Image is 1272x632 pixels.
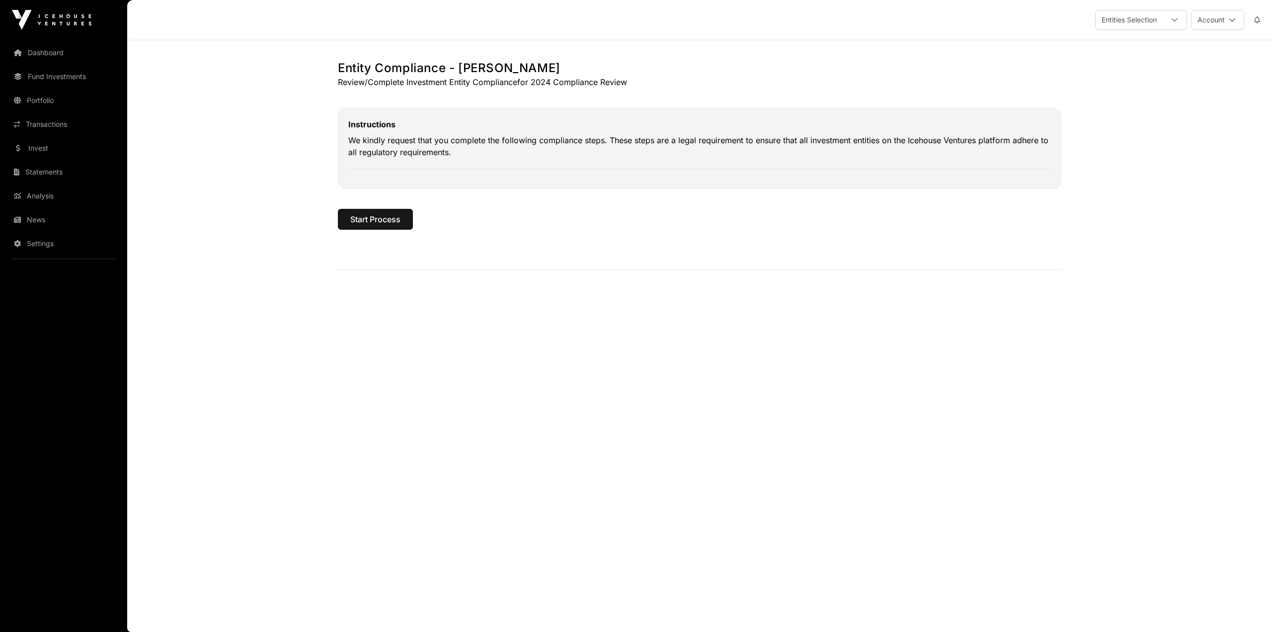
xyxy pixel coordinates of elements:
[517,77,627,87] span: for 2024 Compliance Review
[8,161,119,183] a: Statements
[1096,10,1163,29] div: Entities Selection
[338,76,1061,88] p: Review/Complete Investment Entity Compliance
[338,219,413,229] a: Start Process
[348,134,1051,158] p: We kindly request that you complete the following compliance steps. These steps are a legal requi...
[8,66,119,88] a: Fund Investments
[12,10,91,30] img: Icehouse Ventures Logo
[8,233,119,255] a: Settings
[8,209,119,231] a: News
[1191,10,1244,30] button: Account
[8,90,119,111] a: Portfolio
[350,213,400,225] span: Start Process
[8,137,119,159] a: Invest
[338,209,413,230] button: Start Process
[8,185,119,207] a: Analysis
[8,42,119,64] a: Dashboard
[8,113,119,135] a: Transactions
[348,119,396,129] strong: Instructions
[338,60,1061,76] h1: Entity Compliance - [PERSON_NAME]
